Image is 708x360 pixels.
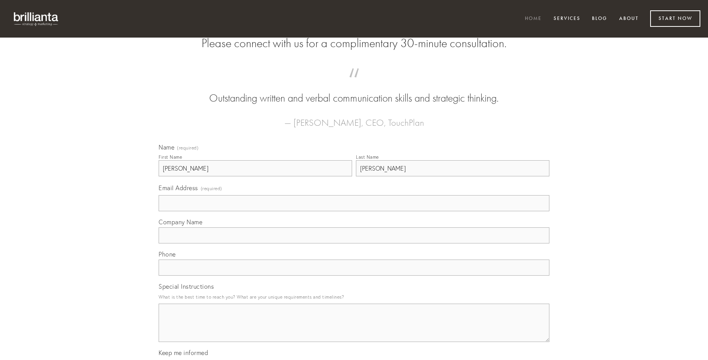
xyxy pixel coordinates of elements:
[587,13,612,25] a: Blog
[159,218,202,226] span: Company Name
[201,183,222,194] span: (required)
[356,154,379,160] div: Last Name
[177,146,198,150] span: (required)
[8,8,65,30] img: brillianta - research, strategy, marketing
[650,10,700,27] a: Start Now
[159,36,549,51] h2: Please connect with us for a complimentary 30-minute consultation.
[520,13,547,25] a: Home
[171,76,537,106] blockquote: Outstanding written and verbal communication skills and strategic thinking.
[549,13,585,25] a: Services
[614,13,644,25] a: About
[159,283,214,290] span: Special Instructions
[159,349,208,357] span: Keep me informed
[159,250,176,258] span: Phone
[171,76,537,91] span: “
[159,292,549,302] p: What is the best time to reach you? What are your unique requirements and timelines?
[159,143,174,151] span: Name
[159,184,198,192] span: Email Address
[171,106,537,130] figcaption: — [PERSON_NAME], CEO, TouchPlan
[159,154,182,160] div: First Name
